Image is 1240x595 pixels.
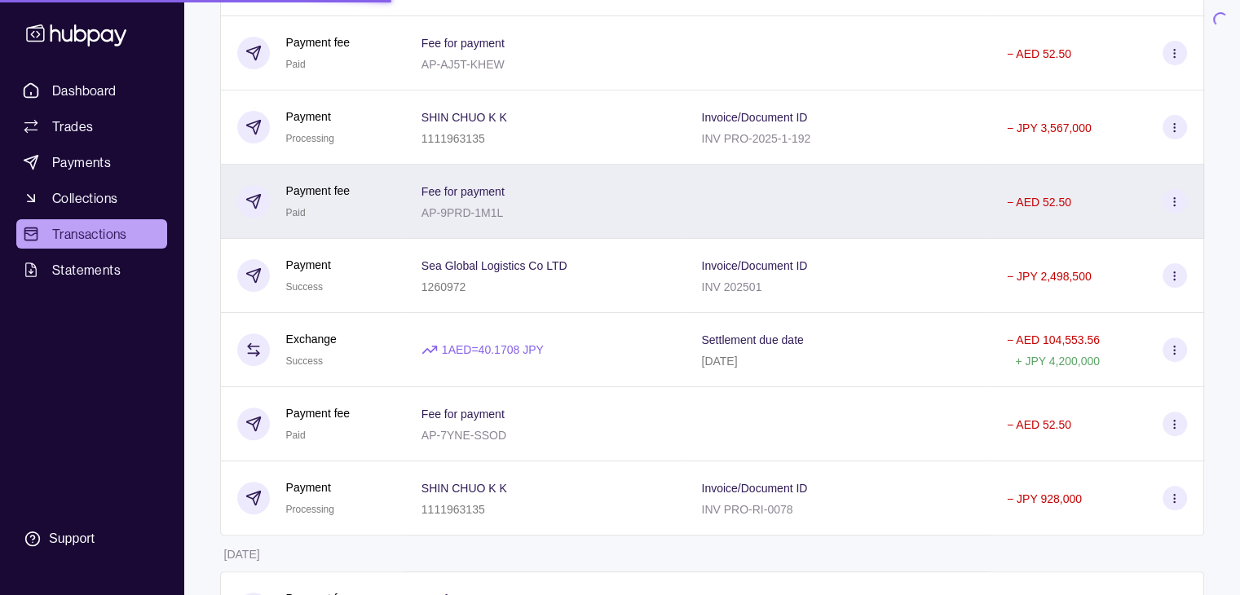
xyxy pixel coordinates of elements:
p: Invoice/Document ID [701,111,807,124]
a: Transactions [16,219,167,249]
a: Trades [16,112,167,141]
p: [DATE] [701,355,737,368]
p: INV PRO-RI-0078 [701,503,792,516]
p: Fee for payment [421,185,505,198]
span: Success [286,281,323,293]
span: Trades [52,117,93,136]
div: Support [49,530,95,548]
p: + JPY 4,200,000 [1015,355,1100,368]
span: Paid [286,430,306,441]
a: Payments [16,148,167,177]
span: Paid [286,59,306,70]
p: Payment [286,108,334,126]
span: Collections [52,188,117,208]
p: INV 202501 [701,280,761,293]
p: Invoice/Document ID [701,259,807,272]
span: Payments [52,152,111,172]
p: Payment fee [286,33,351,51]
p: AP-7YNE-SSOD [421,429,506,442]
p: 1 AED = 40.1708 JPY [442,341,544,359]
p: − AED 104,553.56 [1007,333,1100,346]
p: AP-AJ5T-KHEW [421,58,505,71]
p: − JPY 928,000 [1007,492,1082,505]
p: − JPY 3,567,000 [1007,121,1092,134]
p: − AED 52.50 [1007,418,1071,431]
p: − AED 52.50 [1007,196,1071,209]
p: Settlement due date [701,333,803,346]
p: 1111963135 [421,132,485,145]
p: − JPY 2,498,500 [1007,270,1092,283]
p: SHIN CHUO K K [421,111,507,124]
p: Payment [286,256,331,274]
a: Support [16,522,167,556]
span: Statements [52,260,121,280]
p: Payment fee [286,404,351,422]
p: [DATE] [224,548,260,561]
a: Statements [16,255,167,284]
p: SHIN CHUO K K [421,482,507,495]
p: 1260972 [421,280,466,293]
p: Sea Global Logistics Co LTD [421,259,567,272]
span: Processing [286,504,334,515]
span: Success [286,355,323,367]
p: 1111963135 [421,503,485,516]
p: Payment [286,478,334,496]
span: Dashboard [52,81,117,100]
span: Paid [286,207,306,218]
a: Dashboard [16,76,167,105]
span: Transactions [52,224,127,244]
p: Exchange [286,330,337,348]
p: Fee for payment [421,408,505,421]
p: Payment fee [286,182,351,200]
span: Processing [286,133,334,144]
p: INV PRO-2025-1-192 [701,132,810,145]
p: AP-9PRD-1M1L [421,206,503,219]
p: Invoice/Document ID [701,482,807,495]
p: − AED 52.50 [1007,47,1071,60]
p: Fee for payment [421,37,505,50]
a: Collections [16,183,167,213]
